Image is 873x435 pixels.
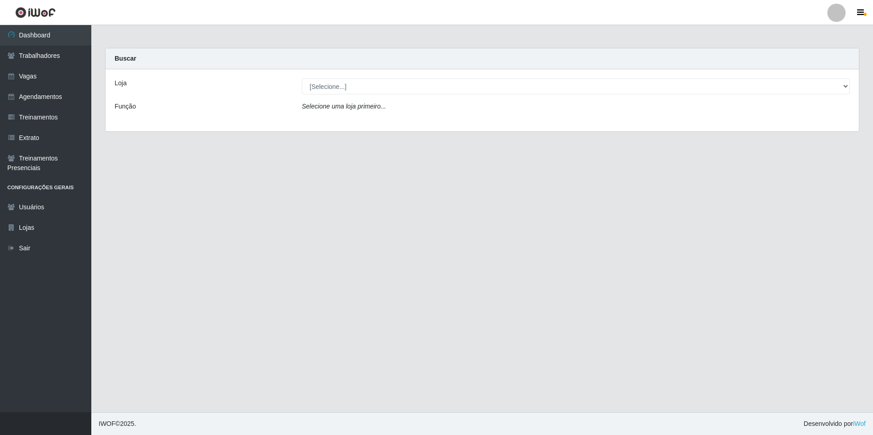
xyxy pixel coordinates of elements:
img: CoreUI Logo [15,7,56,18]
label: Função [115,102,136,111]
span: Desenvolvido por [804,419,866,429]
strong: Buscar [115,55,136,62]
a: iWof [853,420,866,427]
i: Selecione uma loja primeiro... [302,103,386,110]
span: © 2025 . [99,419,136,429]
label: Loja [115,78,126,88]
span: IWOF [99,420,116,427]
